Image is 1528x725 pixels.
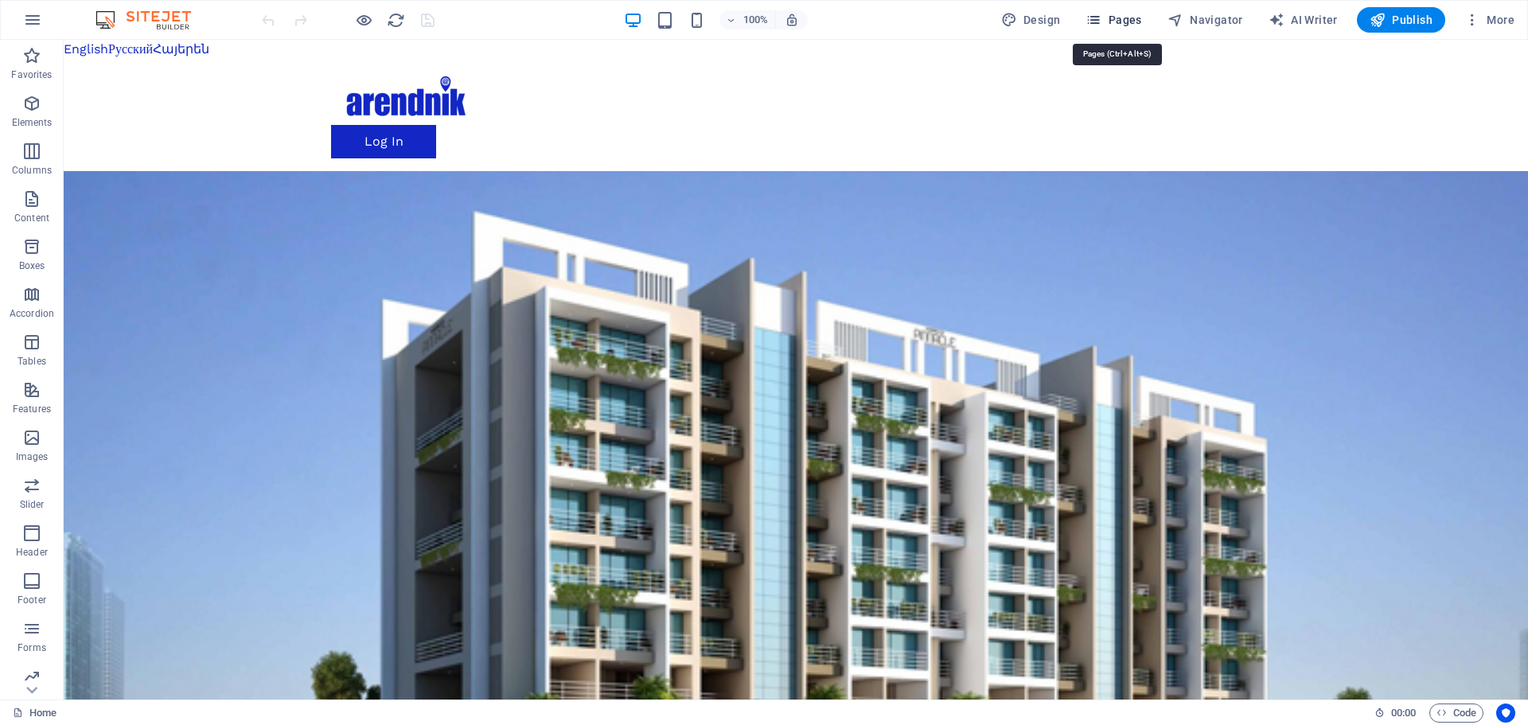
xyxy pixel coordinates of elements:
[785,13,799,27] i: On resize automatically adjust zoom level to fit chosen device.
[18,355,46,368] p: Tables
[1269,12,1338,28] span: AI Writer
[1458,7,1521,33] button: More
[386,10,405,29] button: reload
[12,164,52,177] p: Columns
[719,10,776,29] button: 100%
[995,7,1067,33] div: Design (Ctrl+Alt+Y)
[1161,7,1249,33] button: Navigator
[1464,12,1514,28] span: More
[354,10,373,29] button: Click here to leave preview mode and continue editing
[1436,704,1476,723] span: Code
[1402,707,1405,719] span: :
[16,450,49,463] p: Images
[1357,7,1445,33] button: Publish
[387,11,405,29] i: Reload page
[14,212,49,224] p: Content
[1374,704,1417,723] h6: Session time
[995,7,1067,33] button: Design
[743,10,769,29] h6: 100%
[10,307,54,320] p: Accordion
[1167,12,1243,28] span: Navigator
[13,403,51,415] p: Features
[1001,12,1061,28] span: Design
[11,68,52,81] p: Favorites
[92,10,211,29] img: Editor Logo
[13,704,57,723] a: Click to cancel selection. Double-click to open Pages
[12,116,53,129] p: Elements
[18,594,46,606] p: Footer
[1086,12,1141,28] span: Pages
[1391,704,1416,723] span: 00 00
[1262,7,1344,33] button: AI Writer
[1429,704,1483,723] button: Code
[20,498,45,511] p: Slider
[1079,7,1148,33] button: Pages
[16,546,48,559] p: Header
[1370,12,1432,28] span: Publish
[19,259,45,272] p: Boxes
[1496,704,1515,723] button: Usercentrics
[18,641,46,654] p: Forms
